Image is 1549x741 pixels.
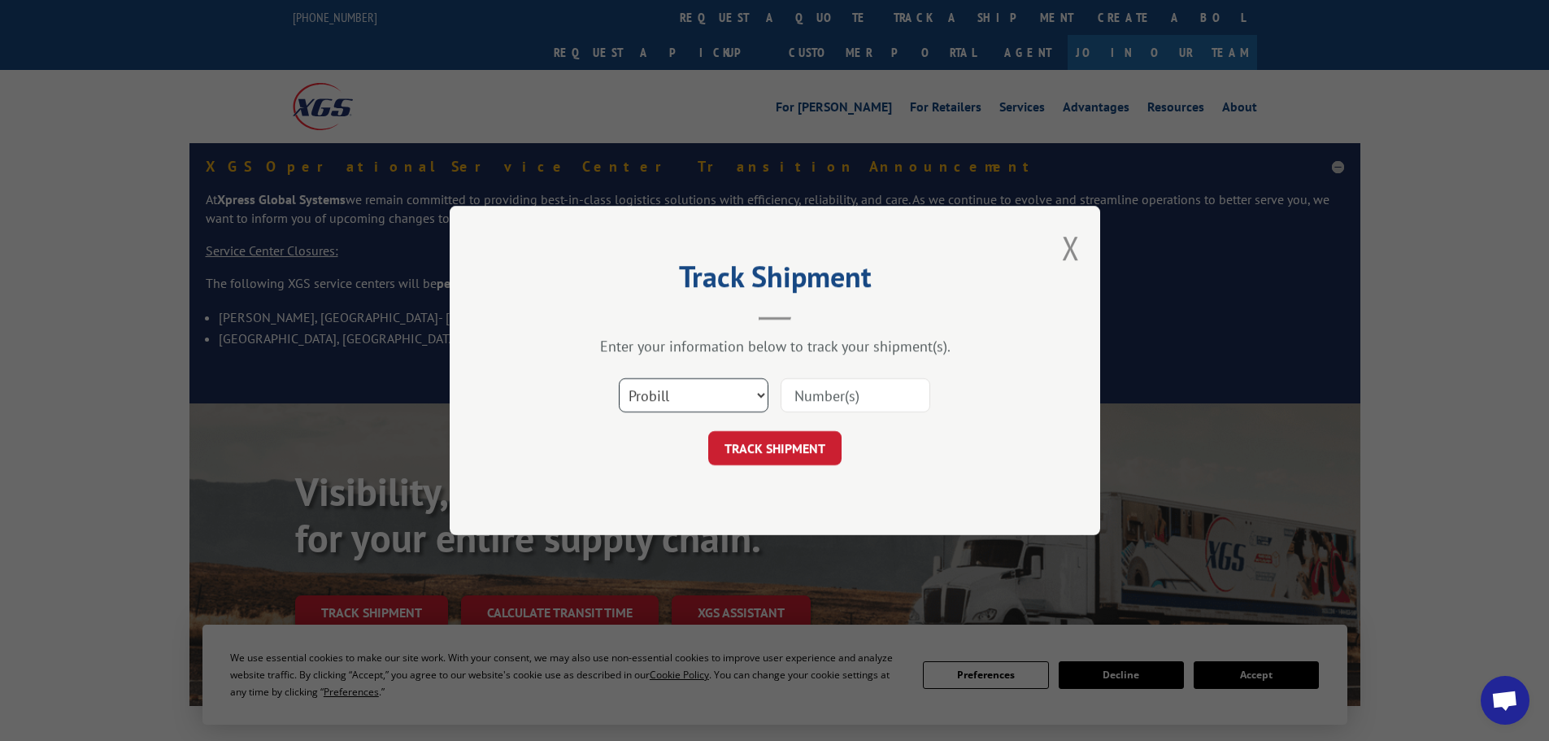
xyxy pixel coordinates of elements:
[1481,676,1529,725] a: Open chat
[1062,226,1080,269] button: Close modal
[781,378,930,412] input: Number(s)
[708,431,842,465] button: TRACK SHIPMENT
[531,265,1019,296] h2: Track Shipment
[531,337,1019,355] div: Enter your information below to track your shipment(s).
